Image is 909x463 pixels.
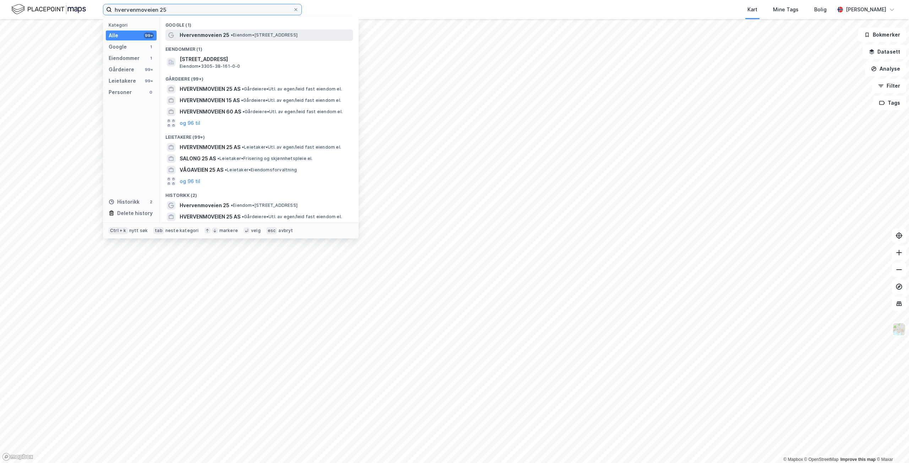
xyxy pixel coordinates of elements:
div: Personer [109,88,132,97]
span: • [243,109,245,114]
button: Datasett [863,45,906,59]
span: Gårdeiere • Utl. av egen/leid fast eiendom el. [241,98,341,103]
button: Analyse [865,62,906,76]
div: Leietakere [109,77,136,85]
div: Historikk [109,198,140,206]
span: • [217,156,219,161]
div: Gårdeiere [109,65,134,74]
div: Alle [109,31,118,40]
button: Bokmerker [858,28,906,42]
div: Kategori [109,22,157,28]
div: 1 [148,44,154,50]
span: HVERVENMOVEIEN 15 AS [180,96,240,105]
button: og 96 til [180,119,200,127]
span: • [241,98,243,103]
span: • [242,214,244,219]
span: • [242,144,244,150]
span: • [242,86,244,92]
button: Filter [872,79,906,93]
div: Historikk (2) [160,187,359,200]
input: Søk på adresse, matrikkel, gårdeiere, leietakere eller personer [112,4,293,15]
span: Leietaker • Frisering og skjønnhetspleie el. [217,156,313,161]
a: Mapbox [783,457,803,462]
div: Google (1) [160,17,359,29]
span: Gårdeiere • Utl. av egen/leid fast eiendom el. [243,109,343,115]
span: Eiendom • 3305-38-161-0-0 [180,64,240,69]
div: Eiendommer [109,54,140,62]
div: neste kategori [165,228,199,233]
span: Hvervenmoveien 25 [180,201,229,210]
div: esc [266,227,277,234]
div: 99+ [144,67,154,72]
iframe: Chat Widget [873,429,909,463]
div: Kart [747,5,757,14]
span: VÅGAVEIEN 25 AS [180,166,223,174]
a: Mapbox homepage [2,453,33,461]
span: • [231,203,233,208]
div: Kontrollprogram for chat [873,429,909,463]
div: Mine Tags [773,5,799,14]
span: Leietaker • Utl. av egen/leid fast eiendom el. [242,144,341,150]
span: Hvervenmoveien 25 [180,31,229,39]
div: nytt søk [129,228,148,233]
img: Z [892,323,906,336]
div: Gårdeiere (99+) [160,71,359,83]
span: Eiendom • [STREET_ADDRESS] [231,203,298,208]
span: HVERVENMOVEIEN 25 AS [180,143,240,151]
span: • [225,167,227,172]
span: [STREET_ADDRESS] [180,55,350,64]
div: avbryt [278,228,293,233]
div: [PERSON_NAME] [846,5,886,14]
span: HVERVENMOVEIEN 25 AS [180,213,240,221]
span: • [231,32,233,38]
span: Gårdeiere • Utl. av egen/leid fast eiendom el. [242,86,342,92]
div: 99+ [144,78,154,84]
span: Leietaker • Eiendomsforvaltning [225,167,297,173]
span: Eiendom • [STREET_ADDRESS] [231,32,298,38]
div: Eiendommer (1) [160,41,359,54]
button: og 96 til [180,177,200,186]
div: 1 [148,55,154,61]
div: 2 [148,199,154,205]
div: Ctrl + k [109,227,128,234]
div: 99+ [144,33,154,38]
div: tab [153,227,164,234]
span: SALONG 25 AS [180,154,216,163]
div: velg [251,228,261,233]
div: Delete history [117,209,153,217]
button: Tags [873,96,906,110]
img: logo.f888ab2527a4732fd821a326f86c7f29.svg [11,3,86,16]
span: HVERVENMOVEIEN 60 AS [180,108,241,116]
div: Google [109,43,127,51]
a: OpenStreetMap [804,457,839,462]
div: Bolig [814,5,827,14]
a: Improve this map [840,457,876,462]
div: markere [219,228,238,233]
span: Gårdeiere • Utl. av egen/leid fast eiendom el. [242,214,342,220]
span: HVERVENMOVEIEN 25 AS [180,85,240,93]
div: 0 [148,89,154,95]
div: Leietakere (99+) [160,129,359,142]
